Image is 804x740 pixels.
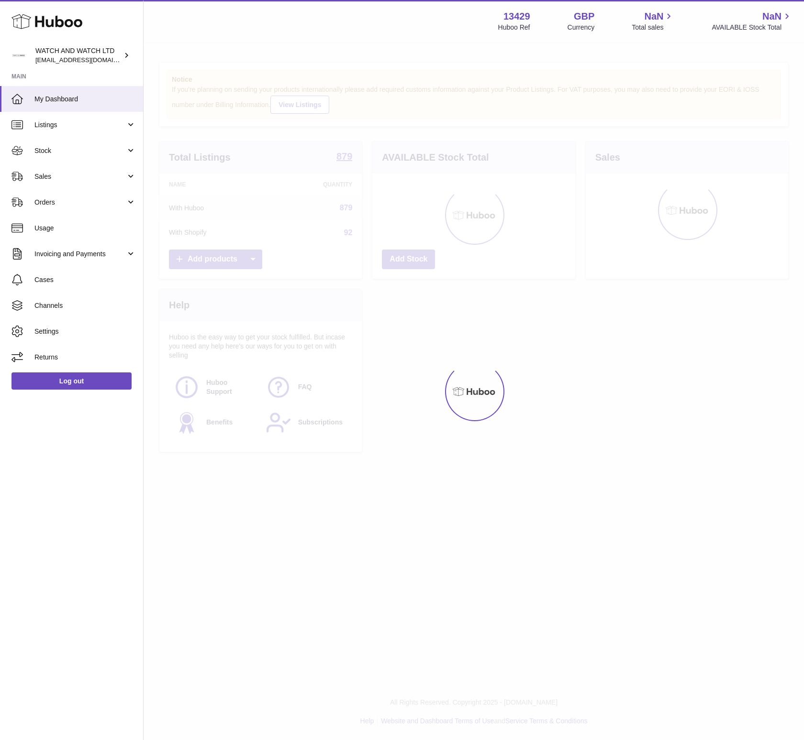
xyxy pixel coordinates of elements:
[34,95,136,104] span: My Dashboard
[34,172,126,181] span: Sales
[34,224,136,233] span: Usage
[11,372,132,390] a: Log out
[498,23,530,32] div: Huboo Ref
[712,10,793,32] a: NaN AVAILABLE Stock Total
[34,327,136,336] span: Settings
[503,10,530,23] strong: 13429
[632,10,674,32] a: NaN Total sales
[34,146,126,155] span: Stock
[762,10,782,23] span: NaN
[34,301,136,310] span: Channels
[34,353,136,362] span: Returns
[34,198,126,207] span: Orders
[644,10,663,23] span: NaN
[34,275,136,284] span: Cases
[11,48,26,63] img: baris@watchandwatch.co.uk
[35,56,141,64] span: [EMAIL_ADDRESS][DOMAIN_NAME]
[712,23,793,32] span: AVAILABLE Stock Total
[568,23,595,32] div: Currency
[574,10,594,23] strong: GBP
[34,120,126,130] span: Listings
[632,23,674,32] span: Total sales
[35,46,122,65] div: WATCH AND WATCH LTD
[34,250,126,259] span: Invoicing and Payments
